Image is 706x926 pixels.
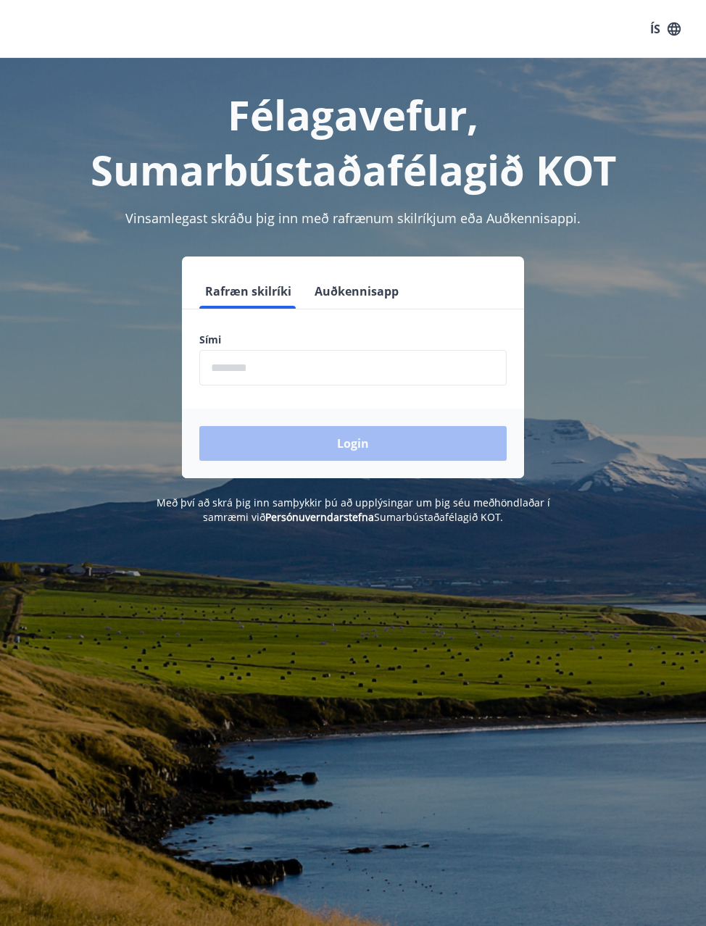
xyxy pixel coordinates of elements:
[199,274,297,309] button: Rafræn skilríki
[309,274,404,309] button: Auðkennisapp
[199,333,507,347] label: Sími
[265,510,374,524] a: Persónuverndarstefna
[157,496,550,524] span: Með því að skrá þig inn samþykkir þú að upplýsingar um þig séu meðhöndlaðar í samræmi við Sumarbú...
[642,16,689,42] button: ÍS
[17,87,689,197] h1: Félagavefur, Sumarbústaðafélagið KOT
[125,209,581,227] span: Vinsamlegast skráðu þig inn með rafrænum skilríkjum eða Auðkennisappi.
